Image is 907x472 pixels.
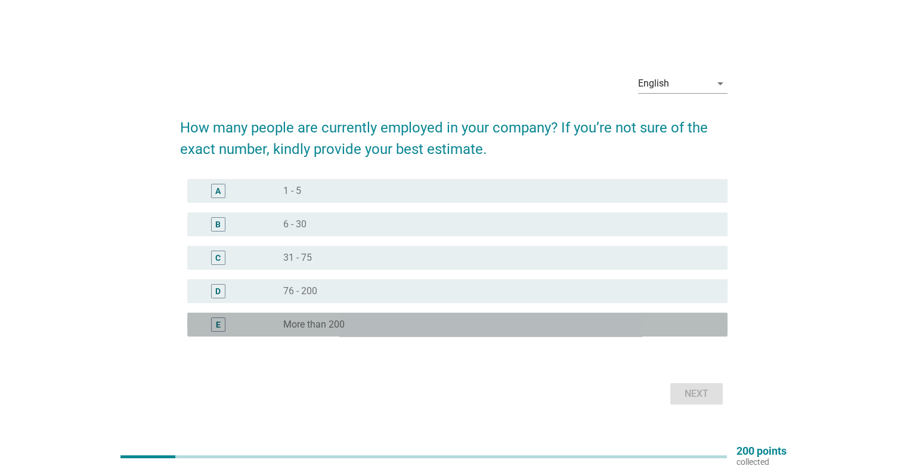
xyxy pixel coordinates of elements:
div: B [215,218,221,230]
i: arrow_drop_down [713,76,728,91]
div: C [215,251,221,264]
label: 6 - 30 [283,218,307,230]
p: collected [736,456,787,467]
div: E [216,318,221,331]
label: 1 - 5 [283,185,301,197]
div: English [638,78,669,89]
div: D [215,285,221,297]
label: More than 200 [283,319,345,331]
p: 200 points [736,446,787,456]
h2: How many people are currently employed in your company? If you’re not sure of the exact number, k... [180,105,728,160]
label: 76 - 200 [283,285,317,297]
label: 31 - 75 [283,252,312,264]
div: A [215,184,221,197]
